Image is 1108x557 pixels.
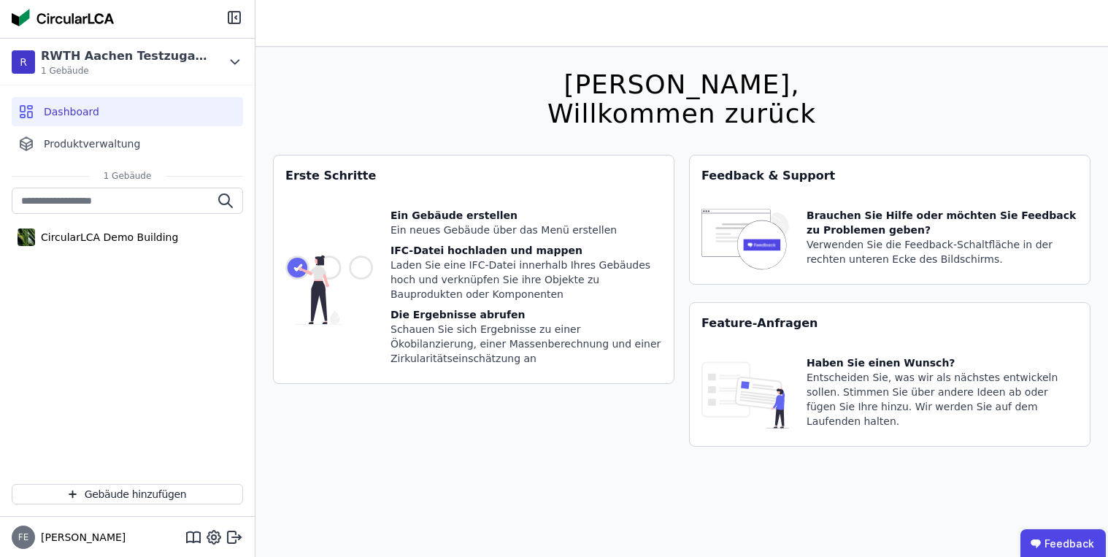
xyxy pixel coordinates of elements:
div: Feedback & Support [690,155,1090,196]
div: CircularLCA Demo Building [35,230,178,245]
div: Willkommen zurück [547,99,816,128]
span: Produktverwaltung [44,137,140,151]
div: Schauen Sie sich Ergebnisse zu einer Ökobilanzierung, einer Massenberechnung und einer Zirkularit... [391,322,662,366]
img: getting_started_tile-DrF_GRSv.svg [285,208,373,372]
span: 1 Gebäude [41,65,209,77]
div: RWTH Aachen Testzugang [41,47,209,65]
div: Laden Sie eine IFC-Datei innerhalb Ihres Gebäudes hoch und verknüpfen Sie ihre Objekte zu Bauprod... [391,258,662,301]
div: Haben Sie einen Wunsch? [807,356,1078,370]
div: Ein neues Gebäude über das Menü erstellen [391,223,662,237]
img: Concular [12,9,114,26]
span: Dashboard [44,104,99,119]
div: Feature-Anfragen [690,303,1090,344]
div: Entscheiden Sie, was wir als nächstes entwickeln sollen. Stimmen Sie über andere Ideen ab oder fü... [807,370,1078,429]
img: feature_request_tile-UiXE1qGU.svg [701,356,789,434]
div: Ein Gebäude erstellen [391,208,662,223]
button: Gebäude hinzufügen [12,484,243,504]
div: Erste Schritte [274,155,674,196]
span: [PERSON_NAME] [35,530,126,545]
span: 1 Gebäude [89,170,166,182]
div: Die Ergebnisse abrufen [391,307,662,322]
div: IFC-Datei hochladen und mappen [391,243,662,258]
img: feedback-icon-HCTs5lye.svg [701,208,789,272]
span: FE [18,533,28,542]
div: [PERSON_NAME], [547,70,816,99]
div: Brauchen Sie Hilfe oder möchten Sie Feedback zu Problemen geben? [807,208,1078,237]
div: R [12,50,35,74]
img: CircularLCA Demo Building [18,226,35,249]
div: Verwenden Sie die Feedback-Schaltfläche in der rechten unteren Ecke des Bildschirms. [807,237,1078,266]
